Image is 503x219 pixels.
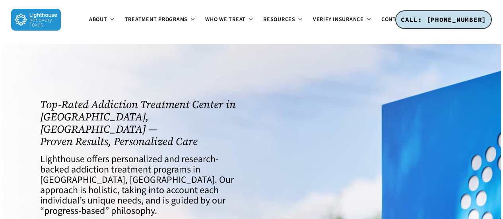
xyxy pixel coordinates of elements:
a: Contact [377,17,419,23]
a: Resources [258,17,308,23]
a: Treatment Programs [120,17,201,23]
a: About [84,17,120,23]
h1: Top-Rated Addiction Treatment Center in [GEOGRAPHIC_DATA], [GEOGRAPHIC_DATA] — Proven Results, Pe... [40,99,243,147]
span: Contact [381,16,406,23]
img: Lighthouse Recovery Texas [11,9,61,31]
h4: Lighthouse offers personalized and research-backed addiction treatment programs in [GEOGRAPHIC_DA... [40,154,243,216]
span: Resources [263,16,295,23]
span: Verify Insurance [313,16,364,23]
a: Verify Insurance [308,17,377,23]
span: Treatment Programs [125,16,188,23]
a: progress-based [44,204,105,218]
a: Who We Treat [200,17,258,23]
span: CALL: [PHONE_NUMBER] [401,16,486,23]
a: CALL: [PHONE_NUMBER] [395,10,492,29]
span: Who We Treat [205,16,246,23]
span: About [89,16,107,23]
